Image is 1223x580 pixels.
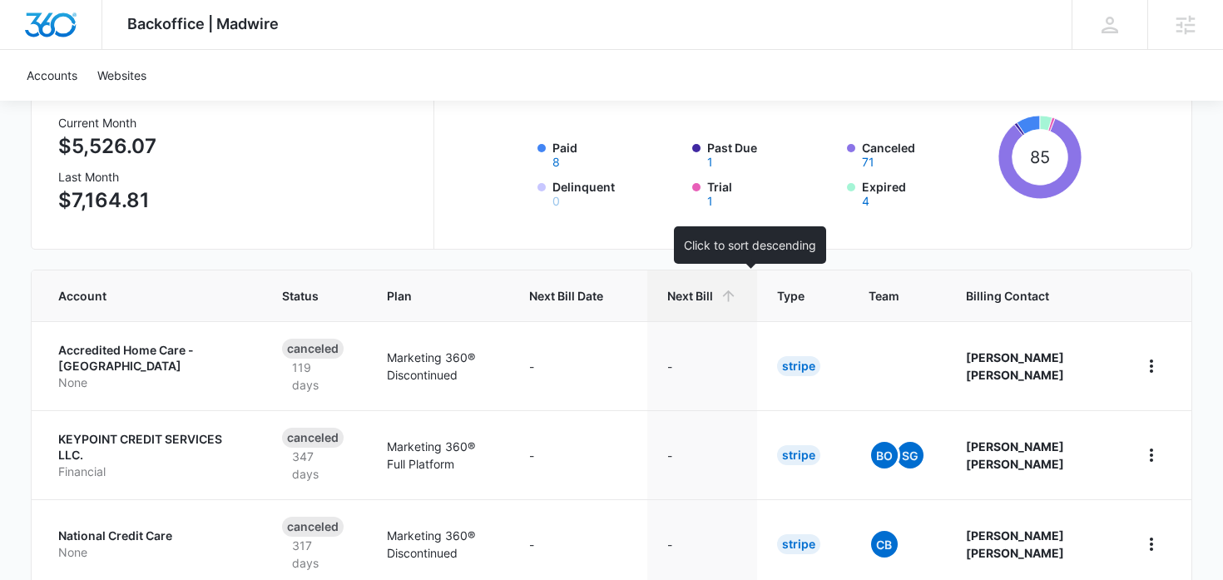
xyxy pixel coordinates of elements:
[707,139,837,168] label: Past Due
[966,528,1064,560] strong: [PERSON_NAME] [PERSON_NAME]
[862,196,869,207] button: Expired
[58,431,242,464] p: KEYPOINT CREDIT SERVICES LLC.
[777,356,820,376] div: Stripe
[58,342,242,391] a: Accredited Home Care - [GEOGRAPHIC_DATA]None
[777,534,820,554] div: Stripe
[58,287,218,305] span: Account
[58,544,242,561] p: None
[58,528,242,544] p: National Credit Care
[58,114,156,131] h3: Current Month
[1030,147,1050,167] tspan: 85
[387,438,489,473] p: Marketing 360® Full Platform
[707,196,713,207] button: Trial
[966,439,1064,471] strong: [PERSON_NAME] [PERSON_NAME]
[552,139,682,168] label: Paid
[552,178,682,207] label: Delinquent
[58,374,242,391] p: None
[1138,442,1165,468] button: home
[966,287,1098,305] span: Billing Contact
[387,527,489,562] p: Marketing 360® Discontinued
[282,287,323,305] span: Status
[58,464,242,480] p: Financial
[58,528,242,560] a: National Credit CareNone
[58,342,242,374] p: Accredited Home Care - [GEOGRAPHIC_DATA]
[707,178,837,207] label: Trial
[58,131,156,161] p: $5,526.07
[862,178,992,207] label: Expired
[58,168,156,186] h3: Last Month
[667,287,713,305] span: Next Bill
[282,359,347,394] p: 119 days
[1138,531,1165,558] button: home
[509,321,647,410] td: -
[282,448,347,483] p: 347 days
[529,287,603,305] span: Next Bill Date
[1138,353,1165,379] button: home
[387,287,489,305] span: Plan
[777,445,820,465] div: Stripe
[509,410,647,499] td: -
[87,50,156,101] a: Websites
[862,156,874,168] button: Canceled
[966,350,1064,382] strong: [PERSON_NAME] [PERSON_NAME]
[869,287,902,305] span: Team
[127,15,279,32] span: Backoffice | Madwire
[871,531,898,558] span: CB
[647,410,757,499] td: -
[871,442,898,468] span: BO
[387,349,489,384] p: Marketing 360® Discontinued
[282,537,347,572] p: 317 days
[17,50,87,101] a: Accounts
[897,442,923,468] span: SG
[552,156,560,168] button: Paid
[777,287,805,305] span: Type
[58,186,156,216] p: $7,164.81
[647,321,757,410] td: -
[58,431,242,480] a: KEYPOINT CREDIT SERVICES LLC.Financial
[862,139,992,168] label: Canceled
[282,517,344,537] div: Canceled
[674,226,826,264] div: Click to sort descending
[282,339,344,359] div: Canceled
[282,428,344,448] div: Canceled
[707,156,713,168] button: Past Due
